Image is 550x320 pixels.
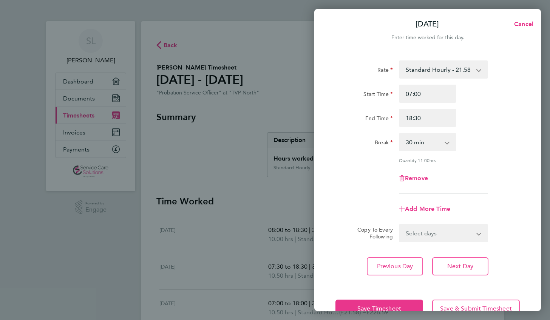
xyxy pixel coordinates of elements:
[399,85,456,103] input: E.g. 08:00
[416,19,439,29] p: [DATE]
[399,157,488,163] div: Quantity: hrs
[512,20,533,28] span: Cancel
[399,109,456,127] input: E.g. 18:00
[447,263,473,270] span: Next Day
[351,226,393,240] label: Copy To Every Following
[314,33,541,42] div: Enter time worked for this day.
[335,300,423,318] button: Save Timesheet
[367,257,423,275] button: Previous Day
[365,115,393,124] label: End Time
[377,66,393,76] label: Rate
[405,205,450,212] span: Add More Time
[375,139,393,148] label: Break
[502,17,541,32] button: Cancel
[418,157,429,163] span: 11.00
[405,175,428,182] span: Remove
[440,305,512,312] span: Save & Submit Timesheet
[432,257,488,275] button: Next Day
[399,175,428,181] button: Remove
[399,206,450,212] button: Add More Time
[377,263,413,270] span: Previous Day
[432,300,520,318] button: Save & Submit Timesheet
[363,91,393,100] label: Start Time
[357,305,401,312] span: Save Timesheet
